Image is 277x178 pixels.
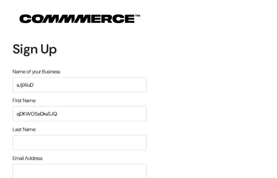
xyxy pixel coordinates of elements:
h1: Sign Up [13,41,147,57]
label: Name of your Business [13,68,60,75]
label: Email Address [13,155,42,162]
label: First Name [13,97,35,104]
img: COMMMERCE [20,14,140,23]
label: Last Name [13,126,35,133]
